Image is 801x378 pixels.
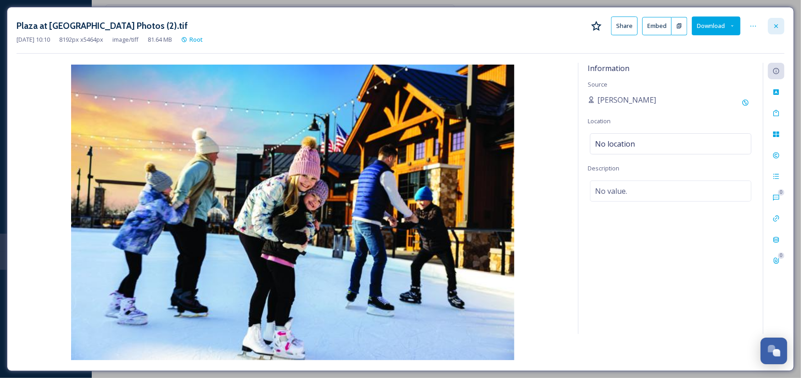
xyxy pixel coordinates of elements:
span: 81.64 MB [148,35,172,44]
span: Source [588,80,607,88]
span: Description [588,164,619,172]
span: No value. [595,186,627,197]
button: Download [692,16,740,35]
span: [PERSON_NAME] [597,94,656,105]
button: Share [611,16,638,35]
button: Open Chat [761,338,787,364]
span: [DATE] 10:10 [17,35,50,44]
span: Root [189,35,203,44]
h3: Plaza at [GEOGRAPHIC_DATA] Photos (2).tif [17,19,188,33]
span: Information [588,63,629,73]
span: 8192 px x 5464 px [59,35,103,44]
span: image/tiff [112,35,139,44]
img: 288ece32-4f0f-4f94-bfac-f13886599745.jpg [17,65,569,360]
span: No location [595,138,635,149]
span: Location [588,117,611,125]
div: 0 [778,252,784,259]
button: Embed [642,17,672,35]
div: 0 [778,189,784,196]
